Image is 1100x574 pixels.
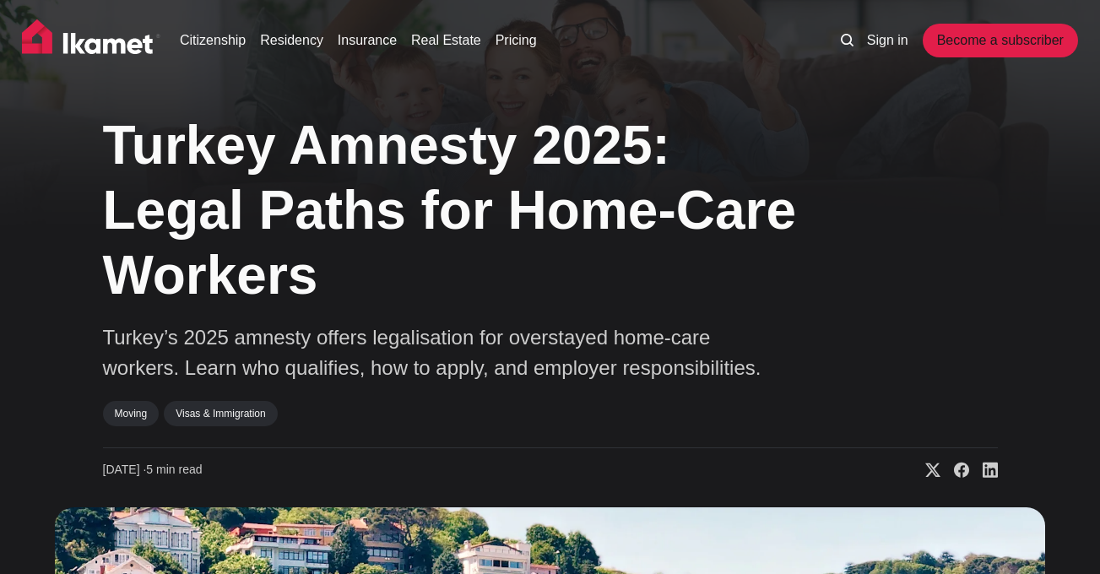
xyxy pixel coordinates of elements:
[923,24,1078,57] a: Become a subscriber
[867,30,908,51] a: Sign in
[103,463,147,476] span: [DATE] ∙
[103,401,160,426] a: Moving
[103,322,761,383] p: Turkey’s 2025 amnesty offers legalisation for overstayed home-care workers. Learn who qualifies, ...
[969,462,998,479] a: Share on Linkedin
[496,30,537,51] a: Pricing
[338,30,397,51] a: Insurance
[411,30,481,51] a: Real Estate
[260,30,323,51] a: Residency
[103,462,203,479] time: 5 min read
[180,30,246,51] a: Citizenship
[164,401,277,426] a: Visas & Immigration
[940,462,969,479] a: Share on Facebook
[912,462,940,479] a: Share on X
[22,19,160,62] img: Ikamet home
[103,113,812,307] h1: Turkey Amnesty 2025: Legal Paths for Home-Care Workers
